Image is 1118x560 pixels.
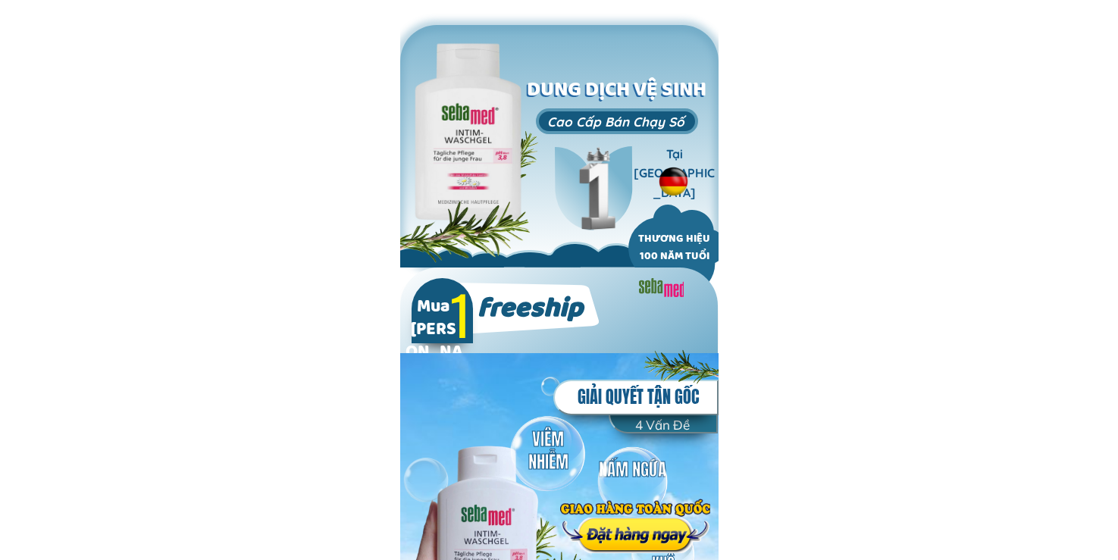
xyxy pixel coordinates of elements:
h3: Cao Cấp Bán Chạy Số [536,111,697,132]
h5: GIẢI QUYẾT TẬN GỐC [564,383,712,411]
h2: 1 [442,279,479,349]
h3: Tại [GEOGRAPHIC_DATA] [634,145,716,203]
h2: freeship [447,289,612,333]
h2: Mua [PERSON_NAME] [406,298,462,389]
h1: DUNG DỊCH VỆ SINH [525,76,709,108]
h2: THƯƠNG HIỆU 100 NĂM TUỔI [631,232,718,267]
h5: 4 Vấn Đề [619,415,706,435]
